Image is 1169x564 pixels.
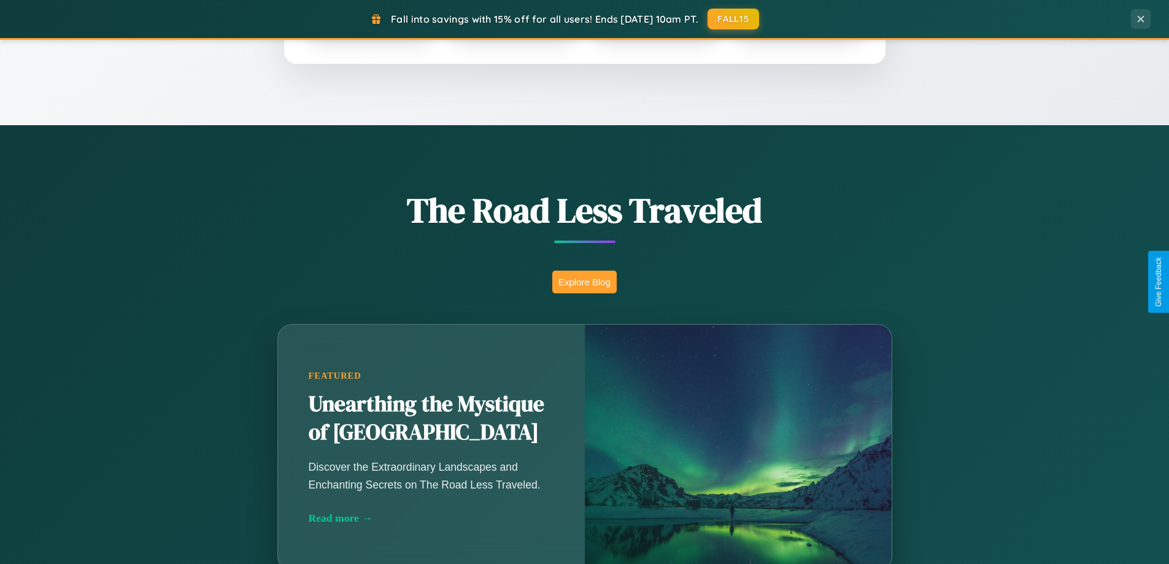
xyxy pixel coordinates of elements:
p: Discover the Extraordinary Landscapes and Enchanting Secrets on The Road Less Traveled. [309,458,554,493]
button: FALL15 [708,9,759,29]
div: Give Feedback [1154,257,1163,307]
div: Read more → [309,512,554,525]
h1: The Road Less Traveled [217,187,953,234]
h2: Unearthing the Mystique of [GEOGRAPHIC_DATA] [309,390,554,447]
button: Explore Blog [552,271,617,293]
span: Fall into savings with 15% off for all users! Ends [DATE] 10am PT. [391,13,698,25]
div: Featured [309,371,554,381]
